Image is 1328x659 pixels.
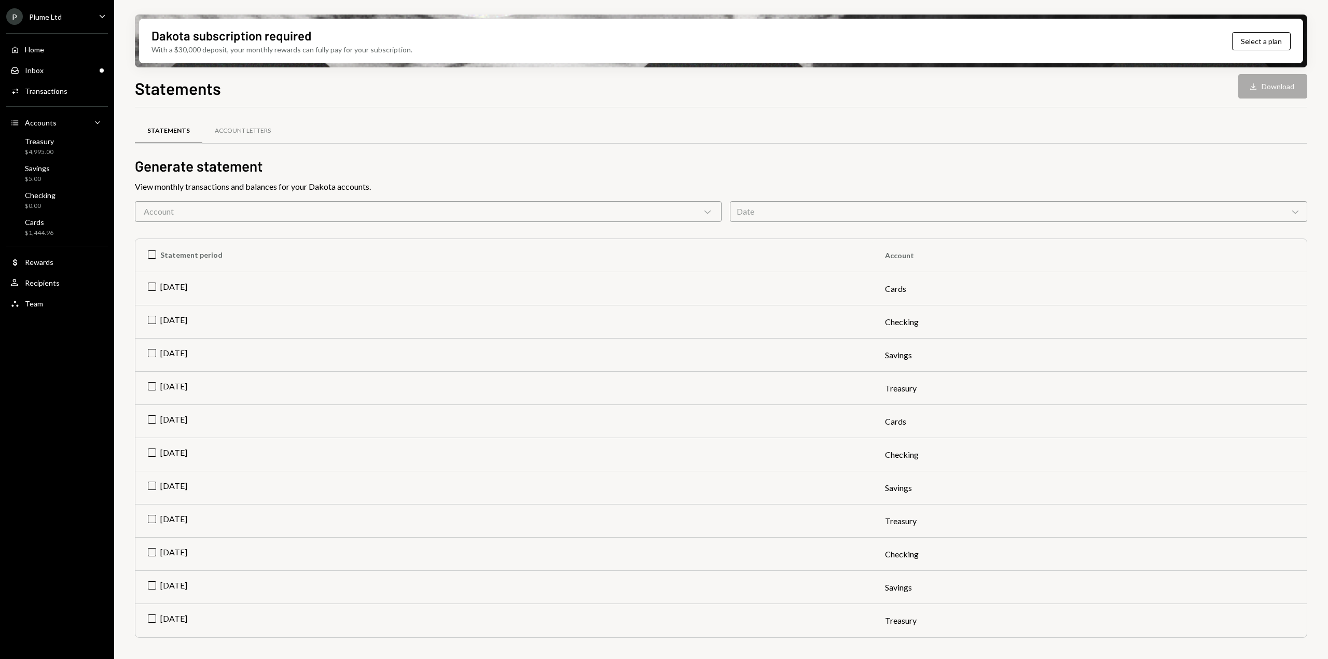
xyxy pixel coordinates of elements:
[873,272,1307,305] td: Cards
[135,156,1307,176] h2: Generate statement
[151,44,412,55] div: With a $30,000 deposit, your monthly rewards can fully pay for your subscription.
[25,258,53,267] div: Rewards
[1232,32,1291,50] button: Select a plan
[6,113,108,132] a: Accounts
[6,253,108,271] a: Rewards
[6,161,108,186] a: Savings$5.00
[147,127,190,135] div: Statements
[6,40,108,59] a: Home
[730,201,1307,222] div: Date
[873,604,1307,637] td: Treasury
[873,305,1307,339] td: Checking
[135,78,221,99] h1: Statements
[873,571,1307,604] td: Savings
[25,118,57,127] div: Accounts
[25,218,53,227] div: Cards
[6,273,108,292] a: Recipients
[6,81,108,100] a: Transactions
[25,148,54,157] div: $4,995.00
[873,339,1307,372] td: Savings
[25,137,54,146] div: Treasury
[135,201,722,222] div: Account
[25,278,60,287] div: Recipients
[6,61,108,79] a: Inbox
[6,8,23,25] div: P
[6,215,108,240] a: Cards$1,444.96
[873,504,1307,538] td: Treasury
[135,118,202,144] a: Statements
[29,12,62,21] div: Plume Ltd
[25,164,50,173] div: Savings
[25,175,50,184] div: $5.00
[6,134,108,159] a: Treasury$4,995.00
[873,372,1307,405] td: Treasury
[873,239,1307,272] th: Account
[25,299,43,308] div: Team
[25,45,44,54] div: Home
[151,27,311,44] div: Dakota subscription required
[215,127,271,135] div: Account Letters
[25,229,53,237] div: $1,444.96
[873,438,1307,471] td: Checking
[25,87,67,95] div: Transactions
[6,294,108,313] a: Team
[25,66,44,75] div: Inbox
[25,202,56,211] div: $0.00
[873,405,1307,438] td: Cards
[873,538,1307,571] td: Checking
[6,188,108,213] a: Checking$0.00
[25,191,56,200] div: Checking
[873,471,1307,504] td: Savings
[135,180,1307,193] div: View monthly transactions and balances for your Dakota accounts.
[202,118,283,144] a: Account Letters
